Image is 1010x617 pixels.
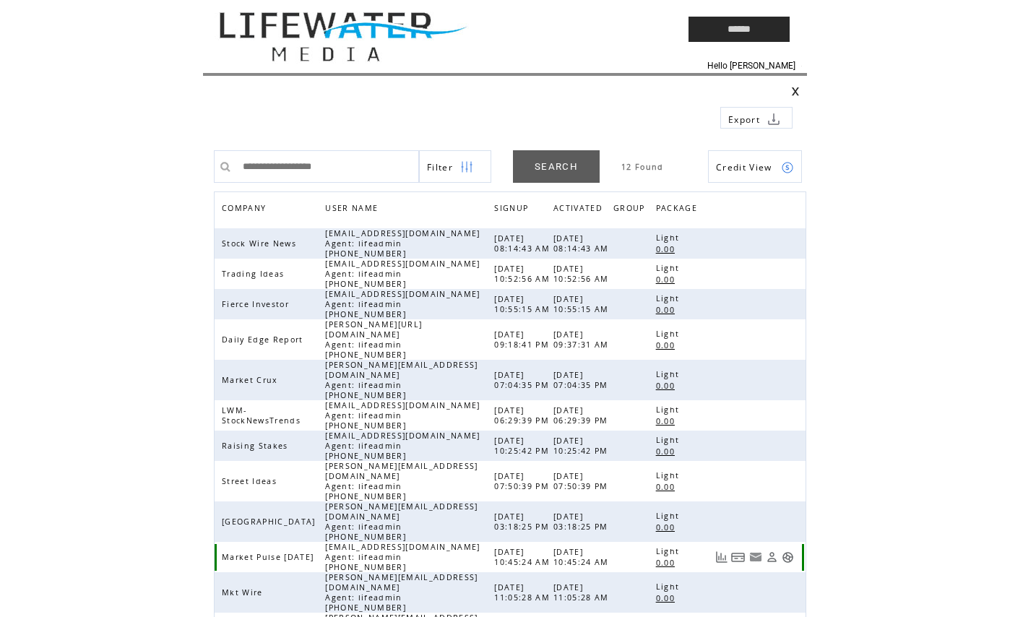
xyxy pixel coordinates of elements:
span: [DATE] 07:50:39 PM [553,471,612,491]
a: Credit View [708,150,802,183]
a: SEARCH [513,150,600,183]
span: 0.00 [656,275,678,285]
span: [DATE] 10:52:56 AM [553,264,613,284]
span: [DATE] 07:04:35 PM [494,370,553,390]
a: Support [782,551,794,564]
span: Light [656,470,683,480]
a: 0.00 [656,445,682,457]
span: [EMAIL_ADDRESS][DOMAIN_NAME] Agent: lifeadmin [PHONE_NUMBER] [325,228,480,259]
span: Export to csv file [728,113,760,126]
span: Market Pulse [DATE] [222,552,317,562]
span: Show filters [427,161,453,173]
span: [DATE] 09:37:31 AM [553,329,613,350]
a: PACKAGE [656,199,704,220]
span: 0.00 [656,593,678,603]
span: Light [656,546,683,556]
span: [EMAIL_ADDRESS][DOMAIN_NAME] Agent: lifeadmin [PHONE_NUMBER] [325,542,480,572]
span: Trading Ideas [222,269,288,279]
span: 0.00 [656,381,678,391]
a: 0.00 [656,339,682,351]
span: 12 Found [621,162,664,172]
span: Light [656,582,683,592]
a: USER NAME [325,203,381,212]
span: Light [656,233,683,243]
span: [EMAIL_ADDRESS][DOMAIN_NAME] Agent: lifeadmin [PHONE_NUMBER] [325,431,480,461]
a: SIGNUP [494,203,532,212]
span: 0.00 [656,558,678,568]
a: 0.00 [656,556,682,569]
a: 0.00 [656,303,682,316]
span: [DATE] 03:18:25 PM [553,512,612,532]
span: [DATE] 10:55:15 AM [494,294,553,314]
span: 0.00 [656,305,678,315]
a: 0.00 [656,480,682,493]
a: Resend welcome email to this user [749,551,762,564]
span: Light [656,435,683,445]
a: View Profile [766,551,778,564]
a: 0.00 [656,521,682,533]
span: LWM-StockNewsTrends [222,405,304,426]
span: [DATE] 08:14:43 AM [553,233,613,254]
a: GROUP [613,199,652,220]
span: [PERSON_NAME][URL][DOMAIN_NAME] Agent: lifeadmin [PHONE_NUMBER] [325,319,422,360]
span: [DATE] 08:14:43 AM [494,233,553,254]
img: credits.png [781,161,794,174]
span: [DATE] 06:29:39 PM [494,405,553,426]
span: Light [656,263,683,273]
a: 0.00 [656,592,682,604]
span: [GEOGRAPHIC_DATA] [222,517,319,527]
img: filters.png [460,151,473,184]
span: [DATE] 06:29:39 PM [553,405,612,426]
a: Filter [419,150,491,183]
span: SIGNUP [494,199,532,220]
span: Light [656,511,683,521]
span: [DATE] 11:05:28 AM [553,582,613,603]
span: Raising Stakes [222,441,292,451]
a: 0.00 [656,415,682,427]
a: COMPANY [222,203,269,212]
span: Light [656,405,683,415]
span: [EMAIL_ADDRESS][DOMAIN_NAME] Agent: lifeadmin [PHONE_NUMBER] [325,289,480,319]
span: 0.00 [656,340,678,350]
span: Market Crux [222,375,282,385]
span: [PERSON_NAME][EMAIL_ADDRESS][DOMAIN_NAME] Agent: lifeadmin [PHONE_NUMBER] [325,461,478,501]
span: Fierce Investor [222,299,293,309]
span: [PERSON_NAME][EMAIL_ADDRESS][DOMAIN_NAME] Agent: lifeadmin [PHONE_NUMBER] [325,572,478,613]
span: [DATE] 10:25:42 PM [494,436,553,456]
span: Daily Edge Report [222,335,307,345]
span: 0.00 [656,244,678,254]
span: [PERSON_NAME][EMAIL_ADDRESS][DOMAIN_NAME] Agent: lifeadmin [PHONE_NUMBER] [325,360,478,400]
span: [DATE] 10:52:56 AM [494,264,553,284]
a: Export [720,107,793,129]
span: Hello [PERSON_NAME] [707,61,795,71]
span: 0.00 [656,416,678,426]
span: [DATE] 10:45:24 AM [553,547,613,567]
span: Mkt Wire [222,587,267,597]
span: [EMAIL_ADDRESS][DOMAIN_NAME] Agent: lifeadmin [PHONE_NUMBER] [325,400,480,431]
a: View Usage [715,551,728,564]
span: Show Credits View [716,161,772,173]
span: 0.00 [656,522,678,532]
span: [DATE] 07:04:35 PM [553,370,612,390]
a: 0.00 [656,273,682,285]
span: [EMAIL_ADDRESS][DOMAIN_NAME] Agent: lifeadmin [PHONE_NUMBER] [325,259,480,289]
span: ACTIVATED [553,199,606,220]
span: USER NAME [325,199,381,220]
span: 0.00 [656,446,678,457]
img: download.png [767,113,780,126]
a: ACTIVATED [553,199,610,220]
span: [PERSON_NAME][EMAIL_ADDRESS][DOMAIN_NAME] Agent: lifeadmin [PHONE_NUMBER] [325,501,478,542]
span: COMPANY [222,199,269,220]
a: 0.00 [656,243,682,255]
a: 0.00 [656,379,682,392]
span: [DATE] 09:18:41 PM [494,329,553,350]
span: [DATE] 03:18:25 PM [494,512,553,532]
span: Stock Wire News [222,238,300,249]
span: Street Ideas [222,476,280,486]
span: [DATE] 10:55:15 AM [553,294,613,314]
a: View Bills [731,551,746,564]
span: Light [656,369,683,379]
span: [DATE] 10:25:42 PM [553,436,612,456]
span: GROUP [613,199,649,220]
span: [DATE] 10:45:24 AM [494,547,553,567]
